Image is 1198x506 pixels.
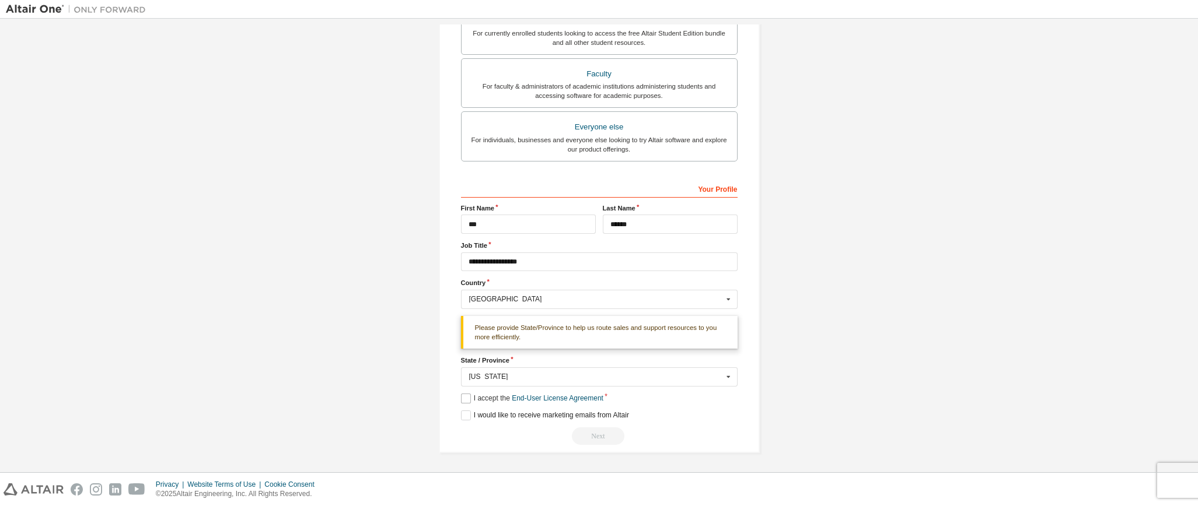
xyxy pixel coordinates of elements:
[512,394,603,402] a: End-User License Agreement
[461,241,738,250] label: Job Title
[603,203,738,213] label: Last Name
[469,66,730,82] div: Faculty
[128,483,145,496] img: youtube.svg
[461,316,738,349] div: Please provide State/Province to help us route sales and support resources to you more efficiently.
[156,480,187,489] div: Privacy
[71,483,83,496] img: facebook.svg
[4,483,64,496] img: altair_logo.svg
[90,483,102,496] img: instagram.svg
[469,373,723,380] div: [US_STATE]
[461,393,603,403] label: I accept the
[461,278,738,287] label: Country
[461,427,738,445] div: Read and acccept EULA to continue
[469,29,730,47] div: For currently enrolled students looking to access the free Altair Student Edition bundle and all ...
[469,296,723,303] div: [GEOGRAPHIC_DATA]
[461,356,738,365] label: State / Province
[461,179,738,198] div: Your Profile
[109,483,121,496] img: linkedin.svg
[6,3,152,15] img: Altair One
[469,82,730,100] div: For faculty & administrators of academic institutions administering students and accessing softwa...
[264,480,321,489] div: Cookie Consent
[187,480,264,489] div: Website Terms of Use
[469,135,730,154] div: For individuals, businesses and everyone else looking to try Altair software and explore our prod...
[461,203,596,213] label: First Name
[469,119,730,135] div: Everyone else
[461,410,629,420] label: I would like to receive marketing emails from Altair
[156,489,322,499] p: © 2025 Altair Engineering, Inc. All Rights Reserved.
